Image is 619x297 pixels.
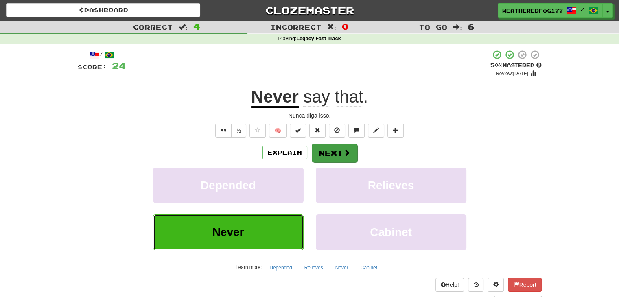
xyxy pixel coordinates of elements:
[309,124,326,138] button: Reset to 0% Mastered (alt+r)
[231,124,247,138] button: ½
[316,168,466,203] button: Relieves
[435,278,464,292] button: Help!
[303,87,330,107] span: say
[296,36,341,41] strong: Legacy Fast Track
[153,214,304,250] button: Never
[251,87,299,108] u: Never
[368,179,414,192] span: Relieves
[6,3,200,17] a: Dashboard
[262,146,307,159] button: Explain
[270,23,322,31] span: Incorrect
[490,62,542,69] div: Mastered
[327,24,336,31] span: :
[453,24,462,31] span: :
[368,124,384,138] button: Edit sentence (alt+d)
[78,50,126,60] div: /
[212,226,244,238] span: Never
[290,124,306,138] button: Set this sentence to 100% Mastered (alt+m)
[78,63,107,70] span: Score:
[468,278,483,292] button: Round history (alt+y)
[153,168,304,203] button: Depended
[236,264,262,270] small: Learn more:
[78,111,542,120] div: Nunca diga isso.
[502,7,562,14] span: WeatheredFog1774
[215,124,232,138] button: Play sentence audio (ctl+space)
[508,278,541,292] button: Report
[468,22,475,31] span: 6
[214,124,247,138] div: Text-to-speech controls
[387,124,404,138] button: Add to collection (alt+a)
[249,124,266,138] button: Favorite sentence (alt+f)
[112,61,126,71] span: 24
[316,214,466,250] button: Cabinet
[312,144,357,162] button: Next
[201,179,256,192] span: Depended
[370,226,412,238] span: Cabinet
[490,62,503,68] span: 50 %
[193,22,200,31] span: 4
[580,7,584,12] span: /
[299,87,368,107] span: .
[498,3,603,18] a: WeatheredFog1774 /
[342,22,349,31] span: 0
[300,262,328,274] button: Relieves
[348,124,365,138] button: Discuss sentence (alt+u)
[179,24,188,31] span: :
[212,3,407,17] a: Clozemaster
[331,262,353,274] button: Never
[269,124,287,138] button: 🧠
[419,23,447,31] span: To go
[265,262,296,274] button: Depended
[496,71,528,76] small: Review: [DATE]
[356,262,382,274] button: Cabinet
[133,23,173,31] span: Correct
[329,124,345,138] button: Ignore sentence (alt+i)
[335,87,363,107] span: that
